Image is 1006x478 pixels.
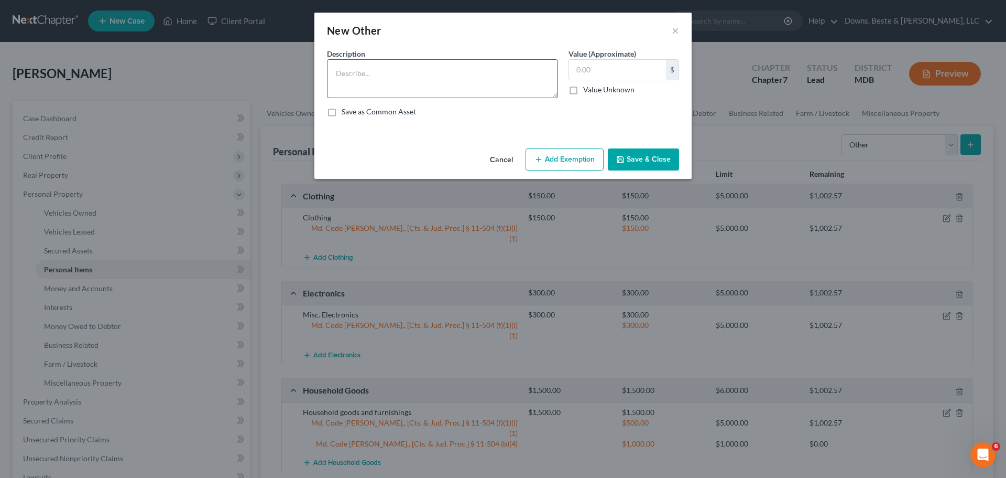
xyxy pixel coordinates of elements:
input: 0.00 [569,60,666,80]
button: Cancel [482,150,521,171]
div: New Other [327,23,381,38]
button: Add Exemption [526,148,604,171]
button: Save & Close [608,148,679,171]
label: Value (Approximate) [568,48,636,59]
div: $ [666,60,679,80]
iframe: Intercom live chat [970,442,996,468]
label: Value Unknown [583,84,635,95]
label: Save as Common Asset [342,107,416,117]
button: × [672,24,679,37]
span: Description [327,49,365,58]
span: 6 [992,442,1000,451]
